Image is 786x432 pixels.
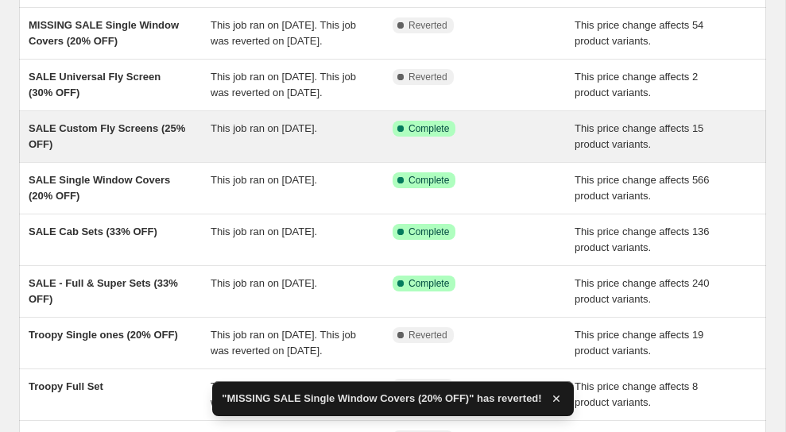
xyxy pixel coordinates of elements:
span: This job ran on [DATE]. This job was reverted on [DATE]. [211,19,356,47]
span: This price change affects 2 product variants. [575,71,698,98]
span: Complete [408,174,449,187]
span: Reverted [408,329,447,341]
span: This price change affects 19 product variants. [575,329,703,357]
span: This price change affects 136 product variants. [575,226,710,253]
span: This price change affects 8 product variants. [575,380,698,408]
span: This job ran on [DATE]. [211,122,317,134]
span: This price change affects 54 product variants. [575,19,703,47]
span: "MISSING SALE Single Window Covers (20% OFF)" has reverted! [222,391,541,407]
span: SALE Custom Fly Screens (25% OFF) [29,122,185,150]
span: SALE Single Window Covers (20% OFF) [29,174,170,202]
span: Reverted [408,71,447,83]
span: This price change affects 240 product variants. [575,277,710,305]
span: This job ran on [DATE]. [211,277,317,289]
span: Reverted [408,19,447,32]
span: SALE Cab Sets (33% OFF) [29,226,157,237]
span: Complete [408,277,449,290]
span: Complete [408,226,449,238]
span: Reverted [408,380,447,393]
span: MISSING SALE Single Window Covers (20% OFF) [29,19,179,47]
span: This job ran on [DATE]. [211,174,317,186]
span: This job ran on [DATE]. This job was reverted on [DATE]. [211,71,356,98]
span: This job ran on [DATE]. This job was reverted on [DATE]. [211,329,356,357]
span: This job ran on [DATE]. [211,226,317,237]
span: SALE - Full & Super Sets (33% OFF) [29,277,178,305]
span: SALE Universal Fly Screen (30% OFF) [29,71,161,98]
span: This price change affects 566 product variants. [575,174,710,202]
span: Troopy Full Set [29,380,103,392]
span: This price change affects 15 product variants. [575,122,703,150]
span: Troopy Single ones (20% OFF) [29,329,178,341]
span: This job ran on [DATE]. This job was reverted on [DATE]. [211,380,356,408]
span: Complete [408,122,449,135]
